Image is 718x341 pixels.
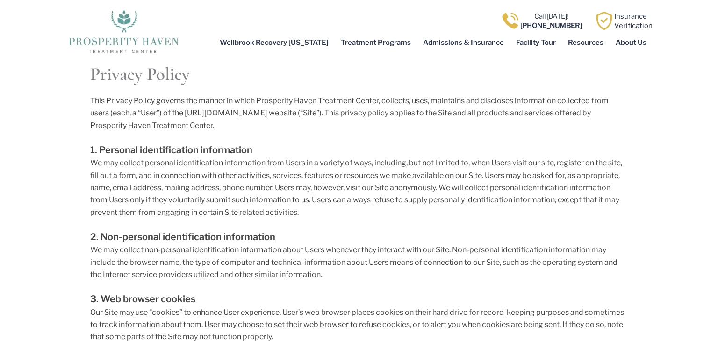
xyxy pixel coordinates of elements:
[90,96,609,130] span: This Privacy Policy governs the manner in which Prosperity Haven Treatment Center, collects, uses...
[562,32,610,53] a: Resources
[214,32,335,53] a: Wellbrook Recovery [US_STATE]
[510,32,562,53] a: Facility Tour
[520,12,582,30] a: Call [DATE]![PHONE_NUMBER]
[65,7,182,54] img: The logo for Prosperity Haven Addiction Recovery Center.
[90,144,252,156] strong: 1. Personal identification information
[90,144,628,219] p: We may collect personal identification information from Users in a variety of ways, including, bu...
[520,21,582,30] b: [PHONE_NUMBER]
[90,231,628,281] p: We may collect non-personal identification information about Users whenever they interact with ou...
[90,231,275,242] strong: 2. Non-personal identification information
[501,12,519,30] img: Call one of Prosperity Haven's dedicated counselors today so we can help you overcome addiction
[614,12,653,30] a: InsuranceVerification
[610,32,653,53] a: About Us
[595,12,613,30] img: Learn how Prosperity Haven, a verified substance abuse center can help you overcome your addiction
[90,64,628,85] h1: Privacy Policy
[90,293,195,305] strong: 3. Web browser cookies
[417,32,510,53] a: Admissions & Insurance
[335,32,417,53] a: Treatment Programs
